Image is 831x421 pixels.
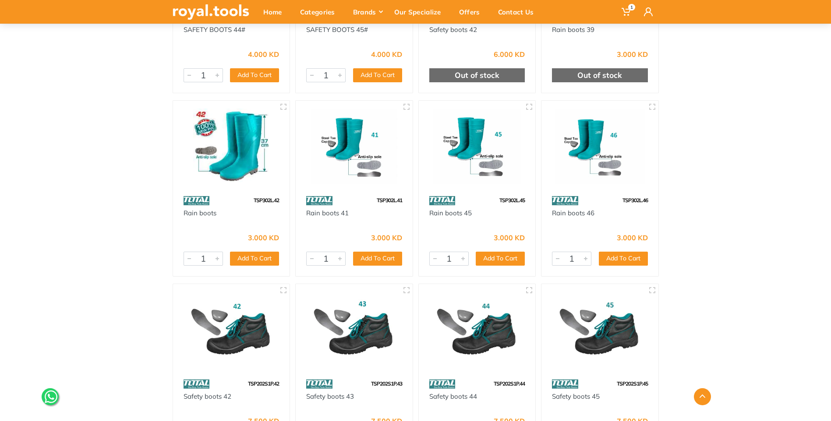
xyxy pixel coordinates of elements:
[230,252,279,266] button: Add To Cart
[494,234,525,241] div: 3.000 KD
[492,3,546,21] div: Contact Us
[552,68,648,82] div: Out of stock
[549,292,651,368] img: Royal Tools - Safety boots 45
[429,25,477,34] a: Safety boots 42
[552,193,578,208] img: 86.webp
[353,252,402,266] button: Add To Cart
[552,209,594,217] a: Rain boots 46
[429,209,472,217] a: Rain boots 45
[184,209,216,217] a: Rain boots
[257,3,294,21] div: Home
[388,3,453,21] div: Our Specialize
[617,51,648,58] div: 3.000 KD
[622,197,648,203] span: TSP302L.46
[429,376,456,392] img: 86.webp
[304,109,405,184] img: Royal Tools - Rain boots 41
[248,51,279,58] div: 4.000 KD
[371,51,402,58] div: 4.000 KD
[347,3,388,21] div: Brands
[371,234,402,241] div: 3.000 KD
[427,109,528,184] img: Royal Tools - Rain boots 45
[181,292,282,368] img: Royal Tools - Safety boots 42
[429,68,525,82] div: Out of stock
[427,292,528,368] img: Royal Tools - Safety boots 44
[617,380,648,387] span: TSP202S1P.45
[494,51,525,58] div: 6.000 KD
[306,376,332,392] img: 86.webp
[476,252,525,266] button: Add To Cart
[306,209,349,217] a: Rain boots 41
[453,3,492,21] div: Offers
[353,68,402,82] button: Add To Cart
[184,25,245,34] a: SAFETY BOOTS 44#
[173,4,249,20] img: royal.tools Logo
[254,197,279,203] span: TSP302L.42
[184,193,210,208] img: 86.webp
[377,197,402,203] span: TSP302L.41
[617,234,648,241] div: 3.000 KD
[499,197,525,203] span: TSP302L.45
[304,292,405,368] img: Royal Tools - Safety boots 43
[230,68,279,82] button: Add To Cart
[184,376,210,392] img: 86.webp
[248,234,279,241] div: 3.000 KD
[306,25,368,34] a: SAFETY BOOTS 45#
[552,376,578,392] img: 86.webp
[628,4,635,11] span: 1
[248,380,279,387] span: TSP202S1P.42
[429,193,456,208] img: 86.webp
[552,25,594,34] a: Rain boots 39
[294,3,347,21] div: Categories
[371,380,402,387] span: TSP202S1P.43
[494,380,525,387] span: TSP202S1P.44
[549,109,651,184] img: Royal Tools - Rain boots 46
[599,252,648,266] button: Add To Cart
[306,193,332,208] img: 86.webp
[181,109,282,184] img: Royal Tools - Rain boots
